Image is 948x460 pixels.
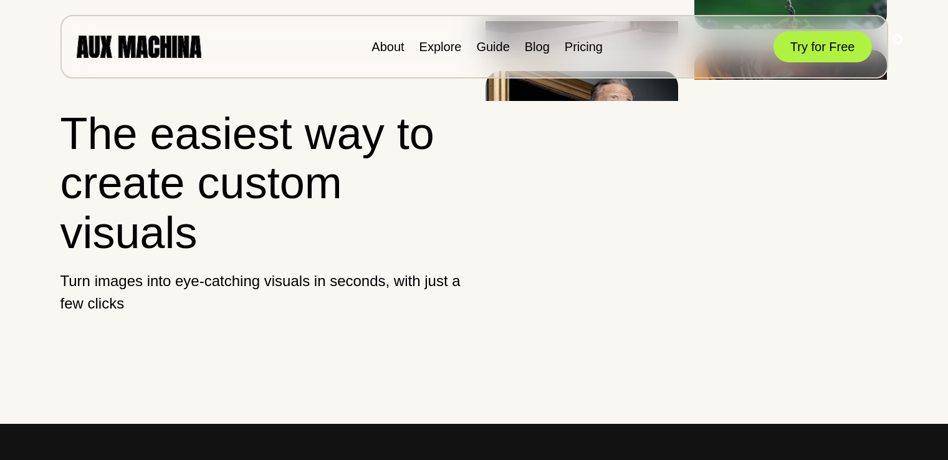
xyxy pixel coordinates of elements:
[773,31,872,62] button: Try for Free
[60,109,464,257] h1: The easiest way to create custom visuals
[525,40,550,54] a: Blog
[60,270,464,315] p: Turn images into eye-catching visuals in seconds, with just a few clicks
[476,40,509,54] a: Guide
[77,36,201,57] img: AUX MACHINA
[371,40,404,54] a: About
[419,40,462,54] a: Explore
[565,40,603,54] a: Pricing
